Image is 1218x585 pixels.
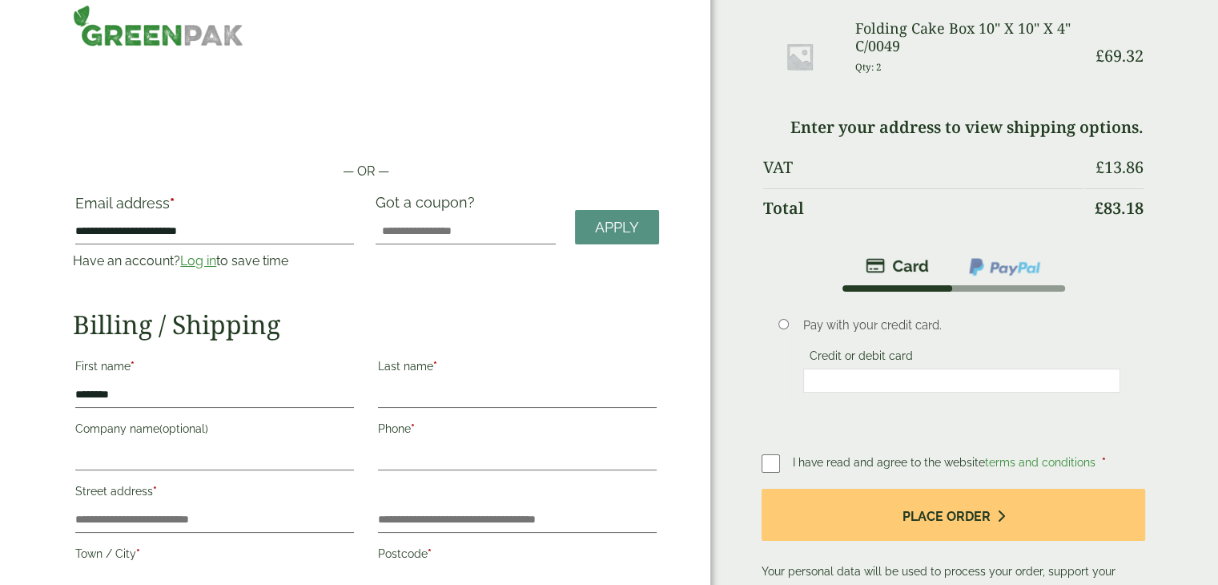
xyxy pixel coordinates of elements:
label: Town / City [75,543,354,570]
abbr: required [433,360,437,373]
abbr: required [1102,456,1106,469]
h2: Billing / Shipping [73,309,659,340]
bdi: 83.18 [1095,197,1144,219]
p: — OR — [73,162,659,181]
th: Total [763,188,1083,228]
a: terms and conditions [985,456,1095,469]
label: Postcode [378,543,657,570]
small: Qty: 2 [855,61,882,73]
bdi: 69.32 [1095,45,1144,67]
img: Placeholder [763,20,836,93]
a: Apply [575,210,659,244]
label: Street address [75,480,354,507]
img: stripe.png [866,256,929,276]
span: (optional) [159,422,208,435]
span: £ [1095,156,1104,178]
abbr: required [153,485,157,498]
label: Email address [75,196,354,219]
abbr: required [136,547,140,560]
button: Place order [762,489,1145,541]
label: Phone [378,418,657,445]
p: Have an account? to save time [73,252,356,271]
td: Enter your address to view shipping options. [763,108,1144,147]
h3: Folding Cake Box 10" X 10" X 4" C/0049 [855,20,1083,54]
th: VAT [763,148,1083,187]
abbr: required [428,547,432,560]
abbr: required [411,422,415,435]
span: Apply [595,219,639,236]
a: Log in [180,253,216,268]
bdi: 13.86 [1095,156,1144,178]
span: I have read and agree to the website [793,456,1099,469]
img: ppcp-gateway.png [967,256,1042,277]
label: First name [75,355,354,382]
abbr: required [170,195,175,212]
iframe: Secure payment button frame [73,111,659,143]
abbr: required [131,360,135,373]
img: GreenPak Supplies [73,5,243,46]
label: Company name [75,418,354,445]
span: £ [1095,45,1104,67]
label: Got a coupon? [376,194,481,219]
iframe: Secure card payment input frame [808,373,1115,388]
label: Last name [378,355,657,382]
span: £ [1095,197,1103,219]
label: Credit or debit card [803,349,919,367]
p: Pay with your credit card. [803,317,1120,334]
